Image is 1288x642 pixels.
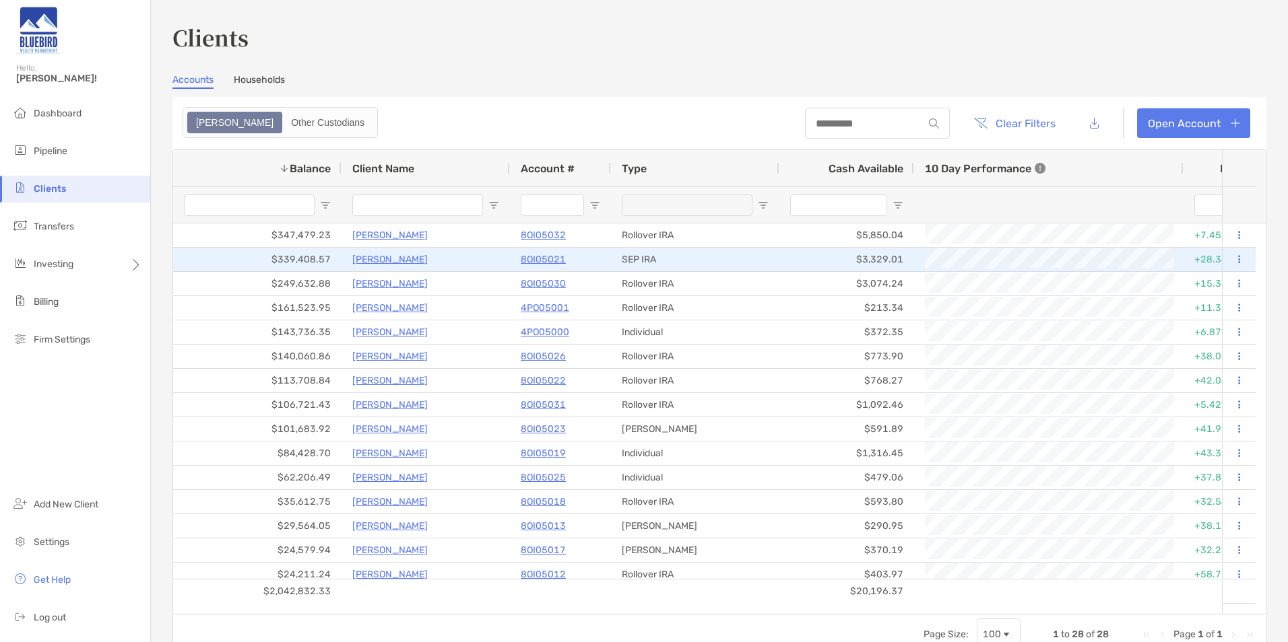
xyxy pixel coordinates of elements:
a: [PERSON_NAME] [352,566,428,583]
p: 8OI05018 [521,493,566,510]
div: $370.19 [779,538,914,562]
p: [PERSON_NAME] [352,372,428,389]
a: 8OI05019 [521,445,566,462]
a: 8OI05013 [521,518,566,534]
span: 1 [1053,629,1059,640]
div: $249,632.88 [173,272,342,295]
a: 4PO05000 [521,324,569,341]
div: +28.38% [1194,248,1254,271]
div: Rollover IRA [611,369,779,392]
div: Individual [611,320,779,344]
img: clients icon [12,180,28,196]
img: Zoe Logo [16,5,61,54]
div: +7.45% [1194,224,1254,246]
span: of [1206,629,1215,640]
div: $2,042,832.33 [173,579,342,603]
div: Next Page [1228,629,1239,640]
button: Open Filter Menu [758,200,769,211]
p: 4PO05001 [521,299,569,316]
a: [PERSON_NAME] [352,469,428,486]
a: [PERSON_NAME] [352,227,428,244]
a: 8OI05025 [521,469,566,486]
p: [PERSON_NAME] [352,299,428,316]
div: $3,329.01 [779,248,914,271]
div: $403.97 [779,563,914,586]
div: Page Size: [924,629,969,640]
div: Previous Page [1157,629,1168,640]
input: ITD Filter Input [1194,194,1237,216]
p: 8OI05023 [521,421,566,437]
div: +5.42% [1194,394,1254,416]
div: $768.27 [779,369,914,392]
img: investing icon [12,255,28,271]
span: 28 [1072,629,1084,640]
button: Open Filter Menu [320,200,331,211]
div: $143,736.35 [173,320,342,344]
img: dashboard icon [12,104,28,120]
img: logout icon [12,608,28,625]
span: Transfers [34,221,74,232]
div: $1,092.46 [779,393,914,417]
img: firm-settings icon [12,330,28,347]
div: [PERSON_NAME] [611,417,779,441]
input: Client Name Filter Input [352,194,483,216]
span: Pipeline [34,145,67,157]
img: input icon [929,118,939,129]
div: +32.23% [1194,539,1254,561]
div: [PERSON_NAME] [611,514,779,538]
a: 8OI05030 [521,275,566,292]
div: $113,708.84 [173,369,342,392]
div: Rollover IRA [611,393,779,417]
div: $24,211.24 [173,563,342,586]
div: ITD [1220,162,1254,175]
div: +41.91% [1194,418,1254,440]
div: Individual [611,466,779,489]
span: Get Help [34,574,71,585]
div: $1,316.45 [779,441,914,465]
span: Log out [34,612,66,623]
input: Balance Filter Input [184,194,315,216]
span: 28 [1097,629,1109,640]
div: Individual [611,441,779,465]
span: Add New Client [34,499,98,510]
div: $35,612.75 [173,490,342,513]
span: Balance [290,162,331,175]
button: Open Filter Menu [589,200,600,211]
div: $62,206.49 [173,466,342,489]
span: Investing [34,258,73,270]
div: $290.95 [779,514,914,538]
div: 10 Day Performance [925,150,1045,186]
div: $213.34 [779,296,914,320]
a: 8OI05032 [521,227,566,244]
div: Last Page [1244,629,1255,640]
div: $593.80 [779,490,914,513]
span: Cash Available [829,162,903,175]
a: [PERSON_NAME] [352,542,428,559]
a: 8OI05026 [521,348,566,365]
div: Rollover IRA [611,296,779,320]
button: Open Filter Menu [893,200,903,211]
div: $24,579.94 [173,538,342,562]
div: +32.58% [1194,491,1254,513]
span: Settings [34,536,69,548]
div: $161,523.95 [173,296,342,320]
div: $372.35 [779,320,914,344]
a: [PERSON_NAME] [352,324,428,341]
p: 8OI05017 [521,542,566,559]
p: [PERSON_NAME] [352,396,428,413]
p: 8OI05021 [521,251,566,268]
span: Account # [521,162,575,175]
a: [PERSON_NAME] [352,275,428,292]
p: [PERSON_NAME] [352,493,428,510]
img: transfers icon [12,217,28,234]
span: to [1061,629,1070,640]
